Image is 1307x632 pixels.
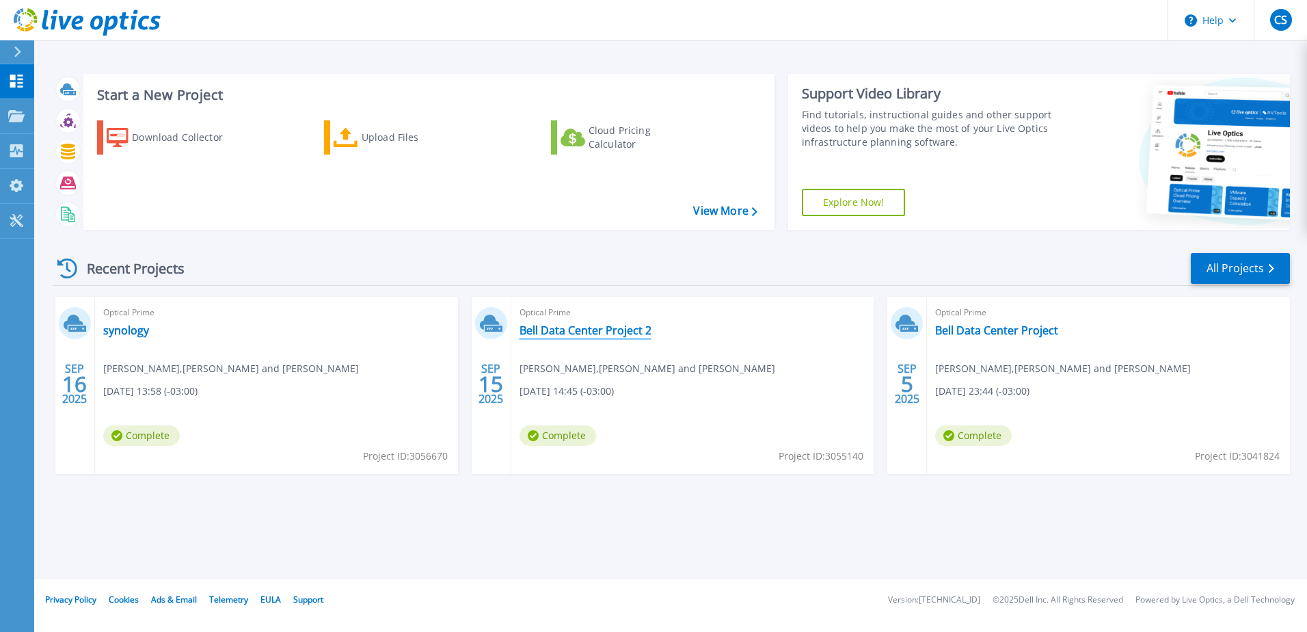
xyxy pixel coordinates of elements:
[935,305,1282,320] span: Optical Prime
[888,596,980,605] li: Version: [TECHNICAL_ID]
[103,361,359,376] span: [PERSON_NAME] , [PERSON_NAME] and [PERSON_NAME]
[901,378,913,390] span: 5
[935,384,1029,399] span: [DATE] 23:44 (-03:00)
[993,596,1123,605] li: © 2025 Dell Inc. All Rights Reserved
[520,361,775,376] span: [PERSON_NAME] , [PERSON_NAME] and [PERSON_NAME]
[103,425,180,446] span: Complete
[1191,253,1290,284] a: All Projects
[209,594,248,605] a: Telemetry
[802,85,1057,103] div: Support Video Library
[1135,596,1295,605] li: Powered by Live Optics, a Dell Technology
[935,324,1058,337] a: Bell Data Center Project
[53,252,203,285] div: Recent Projects
[363,449,448,464] span: Project ID: 3056670
[260,594,281,605] a: EULA
[520,384,614,399] span: [DATE] 14:45 (-03:00)
[520,305,866,320] span: Optical Prime
[520,425,596,446] span: Complete
[802,189,906,216] a: Explore Now!
[589,124,698,151] div: Cloud Pricing Calculator
[151,594,197,605] a: Ads & Email
[103,305,450,320] span: Optical Prime
[103,384,198,399] span: [DATE] 13:58 (-03:00)
[97,120,250,155] a: Download Collector
[802,108,1057,149] div: Find tutorials, instructional guides and other support videos to help you make the most of your L...
[293,594,323,605] a: Support
[551,120,703,155] a: Cloud Pricing Calculator
[62,378,87,390] span: 16
[103,324,149,337] a: synology
[478,359,504,409] div: SEP 2025
[45,594,96,605] a: Privacy Policy
[520,324,651,337] a: Bell Data Center Project 2
[935,361,1191,376] span: [PERSON_NAME] , [PERSON_NAME] and [PERSON_NAME]
[109,594,139,605] a: Cookies
[693,205,757,218] a: View More
[97,88,757,103] h3: Start a New Project
[132,124,241,151] div: Download Collector
[479,378,503,390] span: 15
[935,425,1012,446] span: Complete
[1274,14,1287,25] span: CS
[62,359,87,409] div: SEP 2025
[1195,449,1280,464] span: Project ID: 3041824
[894,359,920,409] div: SEP 2025
[779,449,863,464] span: Project ID: 3055140
[324,120,476,155] a: Upload Files
[362,124,471,151] div: Upload Files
